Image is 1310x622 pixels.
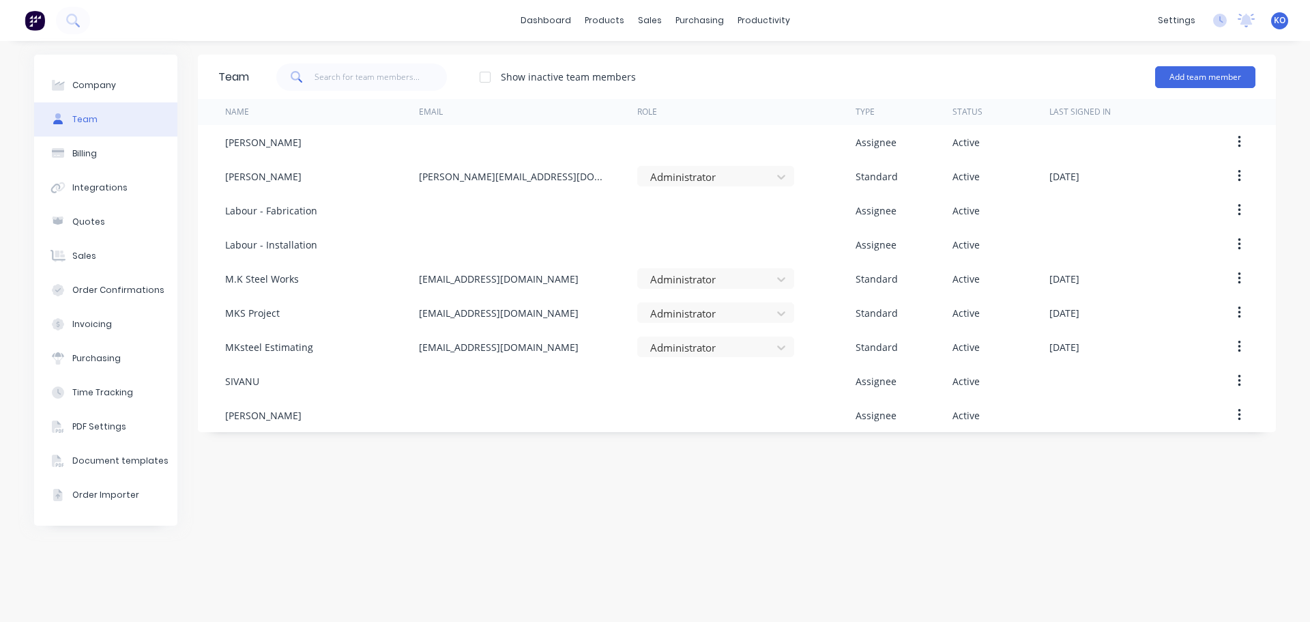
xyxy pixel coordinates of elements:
div: Quotes [72,216,105,228]
div: Time Tracking [72,386,133,399]
div: [EMAIL_ADDRESS][DOMAIN_NAME] [419,272,579,286]
div: Active [952,135,980,150]
div: [PERSON_NAME] [225,169,302,184]
div: [PERSON_NAME] [225,135,302,150]
div: sales [631,10,669,31]
button: Purchasing [34,341,177,376]
button: Billing [34,137,177,171]
div: Show inactive team members [501,70,636,84]
button: Integrations [34,171,177,205]
div: purchasing [669,10,731,31]
div: productivity [731,10,797,31]
div: Active [952,374,980,388]
div: Active [952,203,980,218]
div: Labour - Installation [225,238,317,252]
div: [EMAIL_ADDRESS][DOMAIN_NAME] [419,340,579,354]
div: Active [952,238,980,252]
div: [DATE] [1049,306,1079,320]
div: Status [952,106,982,118]
div: Order Importer [72,489,139,501]
button: PDF Settings [34,410,177,444]
div: Assignee [856,135,897,150]
div: products [578,10,631,31]
div: Active [952,169,980,184]
div: [PERSON_NAME] [225,408,302,423]
div: Name [225,106,249,118]
button: Company [34,68,177,102]
input: Search for team members... [315,63,448,91]
div: Type [856,106,875,118]
div: Document templates [72,455,169,467]
div: PDF Settings [72,421,126,433]
div: Standard [856,272,898,286]
div: Assignee [856,374,897,388]
img: Factory [25,10,45,31]
div: [DATE] [1049,340,1079,354]
button: Order Confirmations [34,273,177,307]
div: [DATE] [1049,272,1079,286]
div: Invoicing [72,318,112,330]
div: MKsteel Estimating [225,340,313,354]
div: Purchasing [72,352,121,365]
div: Assignee [856,408,897,423]
a: dashboard [514,10,578,31]
div: Assignee [856,238,897,252]
div: SIVANU [225,374,259,388]
div: Standard [856,306,898,320]
div: [PERSON_NAME][EMAIL_ADDRESS][DOMAIN_NAME] [419,169,610,184]
div: Standard [856,169,898,184]
div: settings [1151,10,1202,31]
button: Team [34,102,177,137]
div: Order Confirmations [72,284,164,296]
button: Time Tracking [34,376,177,410]
button: Invoicing [34,307,177,341]
span: KO [1274,14,1285,27]
div: Email [419,106,443,118]
button: Document templates [34,444,177,478]
div: Integrations [72,182,128,194]
div: Company [72,79,116,91]
div: Team [218,69,249,85]
div: Active [952,272,980,286]
div: Team [72,113,98,126]
div: Standard [856,340,898,354]
div: M.K Steel Works [225,272,299,286]
div: MKS Project [225,306,280,320]
button: Order Importer [34,478,177,512]
div: Assignee [856,203,897,218]
div: Labour - Fabrication [225,203,317,218]
div: Sales [72,250,96,262]
div: [DATE] [1049,169,1079,184]
button: Sales [34,239,177,273]
div: [EMAIL_ADDRESS][DOMAIN_NAME] [419,306,579,320]
div: Active [952,408,980,423]
div: Billing [72,147,97,160]
div: Active [952,306,980,320]
button: Quotes [34,205,177,239]
div: Role [637,106,657,118]
div: Last signed in [1049,106,1111,118]
button: Add team member [1155,66,1255,88]
div: Active [952,340,980,354]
